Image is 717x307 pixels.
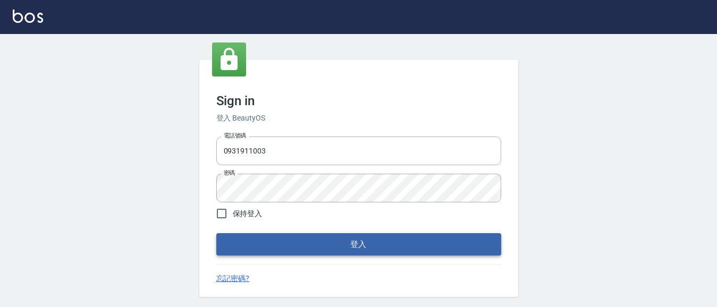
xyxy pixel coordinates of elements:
[13,10,43,23] img: Logo
[216,233,501,255] button: 登入
[224,169,235,177] label: 密碼
[216,113,501,124] h6: 登入 BeautyOS
[216,273,250,284] a: 忘記密碼?
[216,93,501,108] h3: Sign in
[233,208,263,219] span: 保持登入
[224,132,246,140] label: 電話號碼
